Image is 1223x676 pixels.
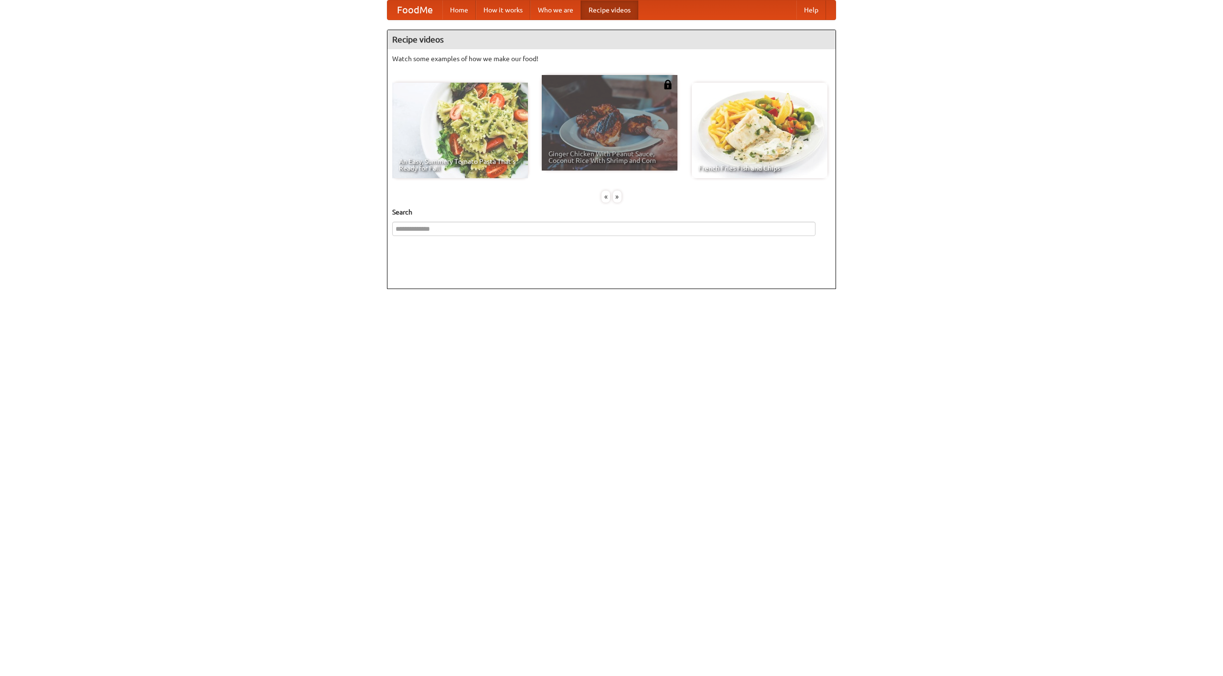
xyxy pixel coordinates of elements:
[476,0,530,20] a: How it works
[692,83,827,178] a: French Fries Fish and Chips
[399,158,521,172] span: An Easy, Summery Tomato Pasta That's Ready for Fall
[392,207,831,217] h5: Search
[387,0,442,20] a: FoodMe
[392,54,831,64] p: Watch some examples of how we make our food!
[581,0,638,20] a: Recipe videos
[442,0,476,20] a: Home
[698,165,821,172] span: French Fries Fish and Chips
[601,191,610,203] div: «
[387,30,836,49] h4: Recipe videos
[392,83,528,178] a: An Easy, Summery Tomato Pasta That's Ready for Fall
[530,0,581,20] a: Who we are
[796,0,826,20] a: Help
[613,191,622,203] div: »
[663,80,673,89] img: 483408.png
